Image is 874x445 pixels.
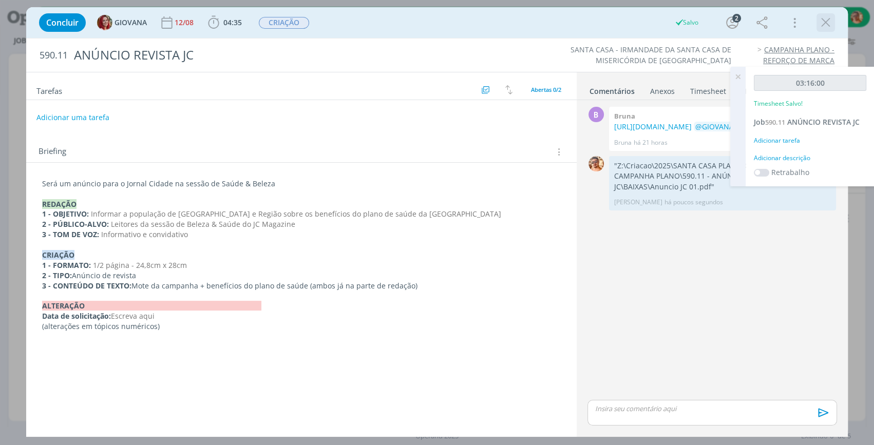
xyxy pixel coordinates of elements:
button: CRIAÇÃO [258,16,310,29]
span: Escreva aqui [111,311,155,321]
a: Job590.11ANÚNCIO REVISTA JC [754,117,860,127]
span: Leitores da sessão de Beleza & Saúde do JC Magazine [111,219,295,229]
a: Timesheet [690,82,727,96]
a: SANTA CASA - IRMANDADE DA SANTA CASA DE MISERICÓRDIA DE [GEOGRAPHIC_DATA] [571,45,731,65]
p: (alterações em tópicos numéricos) [42,321,561,332]
p: [PERSON_NAME] [614,198,662,207]
strong: REDAÇÃO [42,199,77,209]
p: Anúncio de revista [42,270,561,281]
strong: 2 - PÚBLICO-ALVO: [42,219,109,229]
div: Anexos [650,86,675,96]
span: há poucos segundos [664,198,723,207]
img: V [588,156,604,171]
div: dialog [26,7,848,437]
span: 04:35 [223,17,242,27]
span: Tarefas [36,84,62,96]
strong: 1 - OBJETIVO: [42,209,89,219]
span: Informativo e convidativo [101,229,188,239]
label: Retrabalho [771,167,809,178]
p: "Z:\Criacao\2025\SANTA CASA PLANO\CRIAÇÃO OPERAND\590 - CAMPANHA PLANO\590.11 - ANÚNCIO REVISTA J... [614,161,831,192]
strong: 3 - CONTEÚDO DE TEXTO: [42,281,131,291]
button: 2 [724,14,740,31]
span: 1/2 página - 24,8cm x 28cm [93,260,187,270]
strong: CRIAÇÃO [42,250,74,260]
button: GGIOVANA [97,15,147,30]
button: Adicionar uma tarefa [36,108,110,127]
div: Adicionar descrição [754,153,866,163]
span: 590.11 [765,118,785,127]
div: ANÚNCIO REVISTA JC [70,43,499,68]
a: [URL][DOMAIN_NAME] [614,122,692,131]
p: Será um anúncio para o Jornal Cidade na sessão de Saúde & Beleza [42,179,561,189]
div: 12/08 [175,19,196,26]
div: 2 [732,14,741,23]
span: CRIAÇÃO [259,17,309,29]
span: Concluir [46,18,79,27]
div: B [588,107,604,122]
span: 590.11 [40,50,68,61]
span: Briefing [39,145,66,159]
span: Informar a população de [GEOGRAPHIC_DATA] e Região sobre os benefícios do plano de saúde da [GEOG... [91,209,501,219]
strong: 1 - FORMATO: [42,260,91,270]
strong: 2 - TIPO: [42,270,72,280]
p: Mote da campanha + benefícios do plano de saúde (ambos já na parte de redação) [42,281,561,291]
span: há 21 horas [634,138,668,147]
img: G [97,15,112,30]
span: Abertas 0/2 [531,86,561,93]
button: Concluir [39,13,86,32]
strong: ALTERAÇÃO [42,301,261,311]
span: ANÚNCIO REVISTA JC [787,117,860,127]
p: Timesheet Salvo! [754,99,803,108]
strong: Data de solicitação: [42,311,111,321]
a: CAMPANHA PLANO - REFORÇO DE MARCA [763,45,834,65]
img: arrow-down-up.svg [505,85,512,94]
a: Comentários [589,82,635,96]
div: Adicionar tarefa [754,136,866,145]
span: @GIOVANA [695,122,734,131]
span: GIOVANA [115,19,147,26]
p: Bruna [614,138,632,147]
div: Salvo [674,18,698,27]
b: Bruna [614,111,635,121]
strong: 3 - TOM DE VOZ: [42,229,99,239]
button: 04:35 [205,14,244,31]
